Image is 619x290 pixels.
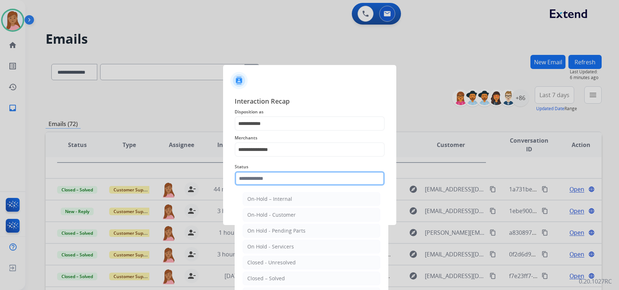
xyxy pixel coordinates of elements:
img: contactIcon [230,72,248,89]
div: On-Hold – Internal [247,195,292,203]
p: 0.20.1027RC [579,277,612,286]
div: Closed – Solved [247,275,285,282]
span: Disposition as [235,108,385,116]
div: On Hold - Servicers [247,243,294,250]
span: Status [235,163,385,171]
div: On-Hold - Customer [247,211,296,218]
span: Interaction Recap [235,96,385,108]
div: Closed - Unresolved [247,259,296,266]
span: Merchants [235,134,385,142]
div: On Hold - Pending Parts [247,227,306,234]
